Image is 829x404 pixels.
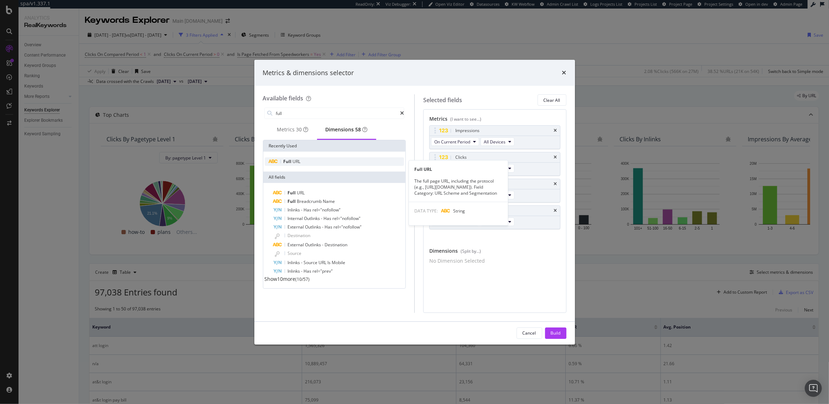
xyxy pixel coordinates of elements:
[296,126,302,133] span: 30
[288,268,301,274] span: Inlinks
[554,209,557,213] div: times
[544,97,560,103] div: Clear All
[429,247,560,257] div: Dimensions
[301,207,304,213] span: -
[305,224,322,230] span: Outlinks
[431,137,479,146] button: On Current Period
[277,126,309,133] div: Metrics
[554,128,557,133] div: times
[328,259,332,266] span: Is
[293,158,301,164] span: URL
[455,154,467,161] div: Clicks
[305,242,322,248] span: Outlinks
[313,268,333,274] span: rel="prev"
[301,268,304,274] span: -
[319,259,328,266] span: URL
[321,215,324,221] span: -
[288,224,305,230] span: External
[484,139,506,145] span: All Devices
[288,250,302,256] span: Source
[326,126,368,133] div: Dimensions
[324,215,333,221] span: Has
[265,276,296,282] span: Show 10 more
[461,248,481,254] div: (Split by...)
[296,126,302,133] div: brand label
[423,96,462,104] div: Selected fields
[284,158,293,164] span: Full
[263,140,406,152] div: Recently Used
[450,116,481,122] div: (I want to see...)
[288,190,297,196] span: Full
[538,94,566,106] button: Clear All
[322,242,325,248] span: -
[334,224,362,230] span: rel="nofollow"
[517,327,542,339] button: Cancel
[304,215,321,221] span: Outlinks
[551,330,561,336] div: Build
[562,68,566,78] div: times
[263,94,304,102] div: Available fields
[414,208,438,214] span: DATA TYPE:
[297,190,305,196] span: URL
[356,126,361,133] div: brand label
[297,198,323,204] span: Breadcrumb
[429,257,485,264] div: No Dimension Selected
[455,127,480,134] div: Impressions
[409,178,508,196] div: The full page URL, including the protocol (e.g., [URL][DOMAIN_NAME]). Field Category: URL Scheme ...
[481,137,514,146] button: All Devices
[275,108,400,119] input: Search by field name
[545,327,566,339] button: Build
[288,207,301,213] span: Inlinks
[409,166,508,172] div: Full URL
[263,68,354,78] div: Metrics & dimensions selector
[429,115,560,125] div: Metrics
[304,268,313,274] span: Has
[288,259,301,266] span: Inlinks
[434,139,470,145] span: On Current Period
[313,207,341,213] span: rel="nofollow"
[322,224,325,230] span: -
[325,242,348,248] span: Destination
[304,259,319,266] span: Source
[301,259,304,266] span: -
[288,232,311,238] span: Destination
[333,215,361,221] span: rel="nofollow"
[453,208,465,214] span: String
[263,172,406,183] div: All fields
[805,380,822,397] div: Open Intercom Messenger
[254,60,575,345] div: modal
[296,276,310,282] span: ( 10 / 57 )
[554,182,557,186] div: times
[429,152,560,176] div: ClickstimesOn Current PeriodAll Devices
[523,330,536,336] div: Cancel
[554,155,557,159] div: times
[429,125,560,149] div: ImpressionstimesOn Current PeriodAll Devices
[323,198,335,204] span: Name
[288,198,297,204] span: Full
[288,242,305,248] span: External
[325,224,334,230] span: Has
[332,259,346,266] span: Mobile
[304,207,313,213] span: Has
[356,126,361,133] span: 58
[288,215,304,221] span: Internal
